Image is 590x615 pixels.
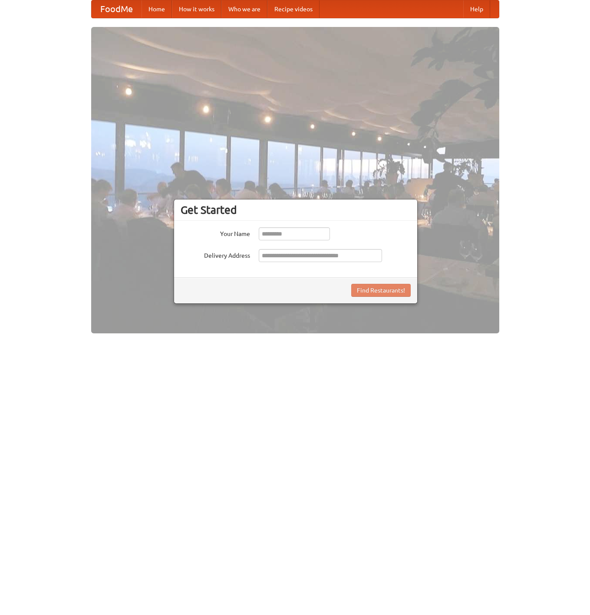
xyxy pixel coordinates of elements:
[92,0,142,18] a: FoodMe
[463,0,490,18] a: Help
[181,227,250,238] label: Your Name
[267,0,320,18] a: Recipe videos
[351,284,411,297] button: Find Restaurants!
[181,249,250,260] label: Delivery Address
[172,0,221,18] a: How it works
[181,203,411,216] h3: Get Started
[142,0,172,18] a: Home
[221,0,267,18] a: Who we are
